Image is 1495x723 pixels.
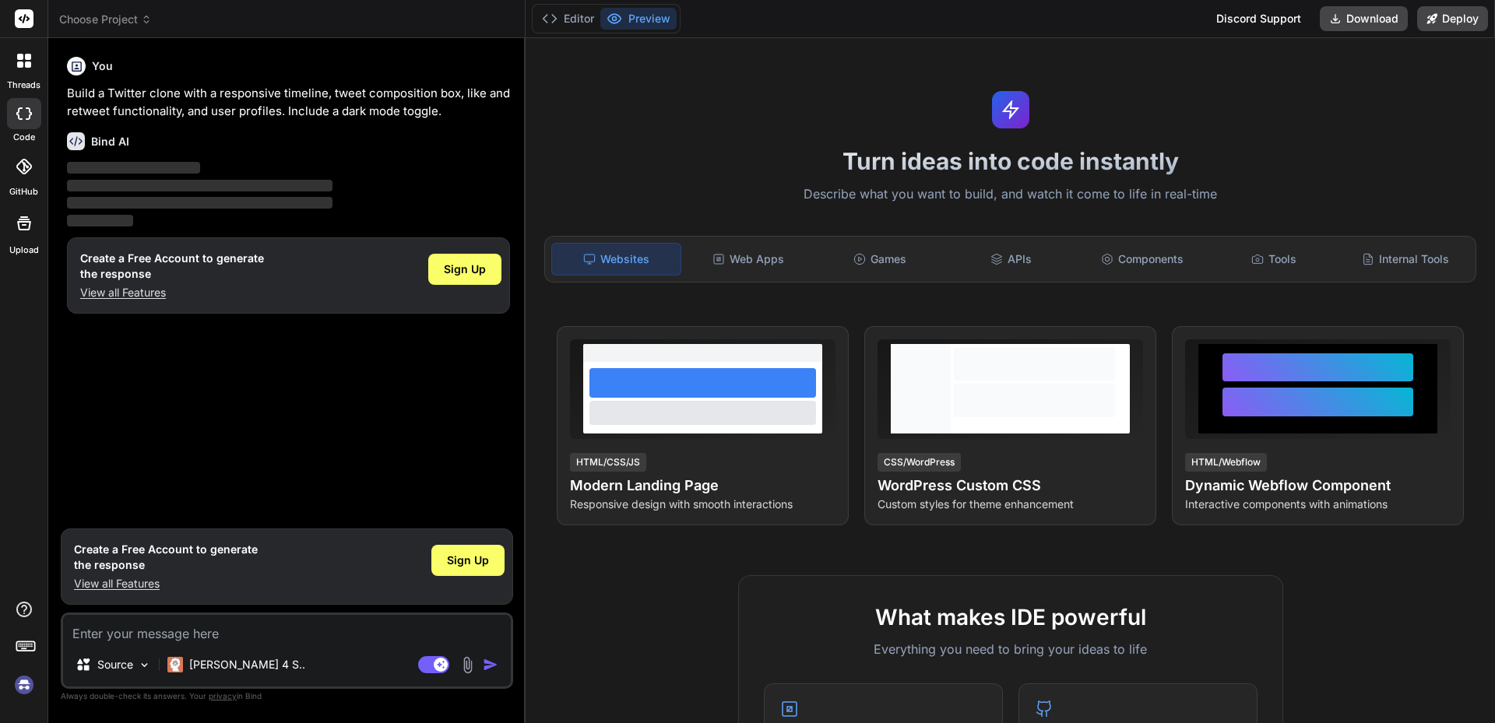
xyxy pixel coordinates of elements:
[816,243,944,276] div: Games
[67,85,510,120] p: Build a Twitter clone with a responsive timeline, tweet composition box, like and retweet functio...
[535,147,1486,175] h1: Turn ideas into code instantly
[167,657,183,672] img: Claude 4 Sonnet
[9,244,39,257] label: Upload
[7,79,40,92] label: threads
[947,243,1075,276] div: APIs
[684,243,813,276] div: Web Apps
[138,658,151,672] img: Pick Models
[1417,6,1488,31] button: Deploy
[61,689,513,704] p: Always double-check its answers. Your in Bind
[67,215,133,226] span: ‌
[11,672,37,698] img: signin
[1341,243,1469,276] div: Internal Tools
[570,475,835,497] h4: Modern Landing Page
[1185,497,1451,512] p: Interactive components with animations
[209,691,237,700] span: privacy
[447,553,489,568] span: Sign Up
[764,601,1258,634] h2: What makes IDE powerful
[1185,453,1267,472] div: HTML/Webflow
[59,12,152,27] span: Choose Project
[551,243,681,276] div: Websites
[74,576,258,591] p: View all Features
[13,131,35,144] label: code
[80,251,264,282] h1: Create a Free Account to generate the response
[9,185,38,198] label: GitHub
[74,542,258,573] h1: Create a Free Account to generate the response
[97,657,133,672] p: Source
[570,453,646,472] div: HTML/CSS/JS
[80,285,264,300] p: View all Features
[67,197,332,209] span: ‌
[483,657,498,672] img: icon
[1078,243,1207,276] div: Components
[536,8,600,30] button: Editor
[92,58,113,74] h6: You
[535,184,1486,205] p: Describe what you want to build, and watch it come to life in real-time
[444,261,486,277] span: Sign Up
[570,497,835,512] p: Responsive design with smooth interactions
[1207,6,1310,31] div: Discord Support
[91,134,129,149] h6: Bind AI
[878,497,1143,512] p: Custom styles for theme enhancement
[878,453,961,472] div: CSS/WordPress
[67,162,200,174] span: ‌
[600,8,677,30] button: Preview
[1210,243,1338,276] div: Tools
[459,656,477,674] img: attachment
[1185,475,1451,497] h4: Dynamic Webflow Component
[189,657,305,672] p: [PERSON_NAME] 4 S..
[764,640,1258,658] p: Everything you need to bring your ideas to life
[67,180,332,191] span: ‌
[878,475,1143,497] h4: WordPress Custom CSS
[1320,6,1408,31] button: Download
